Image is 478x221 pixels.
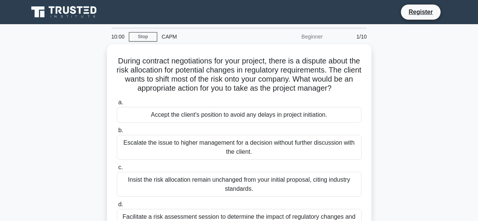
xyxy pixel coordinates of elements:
[129,32,157,42] a: Stop
[118,99,123,105] span: a.
[118,164,123,170] span: c.
[261,29,327,44] div: Beginner
[157,29,261,44] div: CAPM
[117,107,362,123] div: Accept the client's position to avoid any delays in project initiation.
[327,29,371,44] div: 1/10
[117,135,362,160] div: Escalate the issue to higher management for a decision without further discussion with the client.
[118,127,123,133] span: b.
[107,29,129,44] div: 10:00
[116,56,362,93] h5: During contract negotiations for your project, there is a dispute about the risk allocation for p...
[117,172,362,197] div: Insist the risk allocation remain unchanged from your initial proposal, citing industry standards.
[118,201,123,207] span: d.
[404,7,437,17] a: Register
